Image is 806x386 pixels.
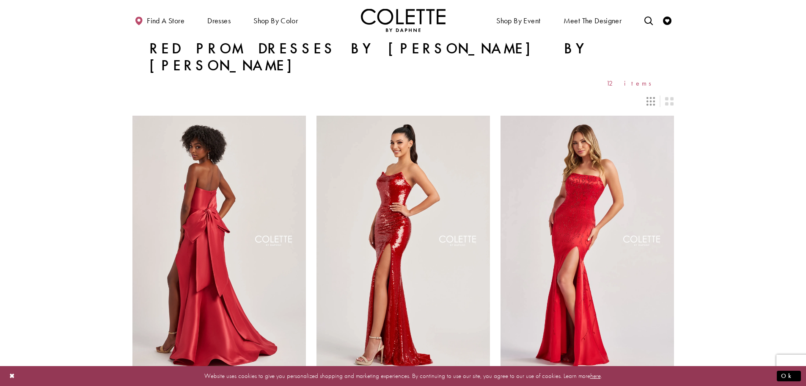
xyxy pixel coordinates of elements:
[494,8,542,32] span: Shop By Event
[132,116,306,368] a: Visit Colette by Daphne Style No. CL8470 Page
[777,371,801,381] button: Submit Dialog
[590,372,601,380] a: here
[646,97,655,106] span: Switch layout to 3 columns
[205,8,233,32] span: Dresses
[127,92,679,111] div: Layout Controls
[642,8,655,32] a: Toggle search
[501,116,674,368] a: Visit Colette by Daphne Style No. CL8570 Page
[665,97,674,106] span: Switch layout to 2 columns
[496,17,540,25] span: Shop By Event
[564,17,622,25] span: Meet the designer
[253,17,298,25] span: Shop by color
[361,8,446,32] img: Colette by Daphne
[207,17,231,25] span: Dresses
[661,8,674,32] a: Check Wishlist
[132,8,187,32] a: Find a store
[251,8,300,32] span: Shop by color
[61,370,745,382] p: Website uses cookies to give you personalized shopping and marketing experiences. By continuing t...
[316,116,490,368] a: Visit Colette by Daphne Style No. CL8300 Page
[147,17,184,25] span: Find a store
[606,80,657,87] span: 12 items
[561,8,624,32] a: Meet the designer
[361,8,446,32] a: Visit Home Page
[5,369,19,383] button: Close Dialog
[149,40,657,74] h1: Red Prom Dresses by [PERSON_NAME] by [PERSON_NAME]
